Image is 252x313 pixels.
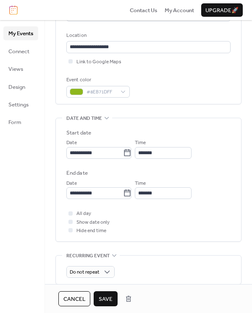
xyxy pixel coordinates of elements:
[58,291,90,306] button: Cancel
[94,291,118,306] button: Save
[3,44,38,58] a: Connect
[66,179,77,188] span: Date
[130,6,157,14] a: Contact Us
[135,179,146,188] span: Time
[99,295,113,303] span: Save
[8,47,29,56] span: Connect
[3,62,38,75] a: Views
[8,29,33,38] span: My Events
[66,139,77,147] span: Date
[66,129,91,137] div: Start date
[66,251,110,260] span: Recurring event
[8,101,29,109] span: Settings
[165,6,194,14] a: My Account
[76,210,91,218] span: All day
[66,31,229,40] div: Location
[8,118,21,127] span: Form
[3,80,38,93] a: Design
[76,58,121,66] span: Link to Google Maps
[76,218,110,227] span: Show date only
[66,114,102,123] span: Date and time
[3,115,38,129] a: Form
[135,139,146,147] span: Time
[205,6,239,15] span: Upgrade 🚀
[9,5,18,15] img: logo
[130,6,157,15] span: Contact Us
[201,3,243,17] button: Upgrade🚀
[165,6,194,15] span: My Account
[87,88,116,96] span: #8EB71DFF
[63,295,85,303] span: Cancel
[66,169,88,177] div: End date
[76,227,106,235] span: Hide end time
[3,26,38,40] a: My Events
[8,83,25,91] span: Design
[8,65,23,73] span: Views
[3,98,38,111] a: Settings
[66,76,128,84] div: Event color
[70,267,100,277] span: Do not repeat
